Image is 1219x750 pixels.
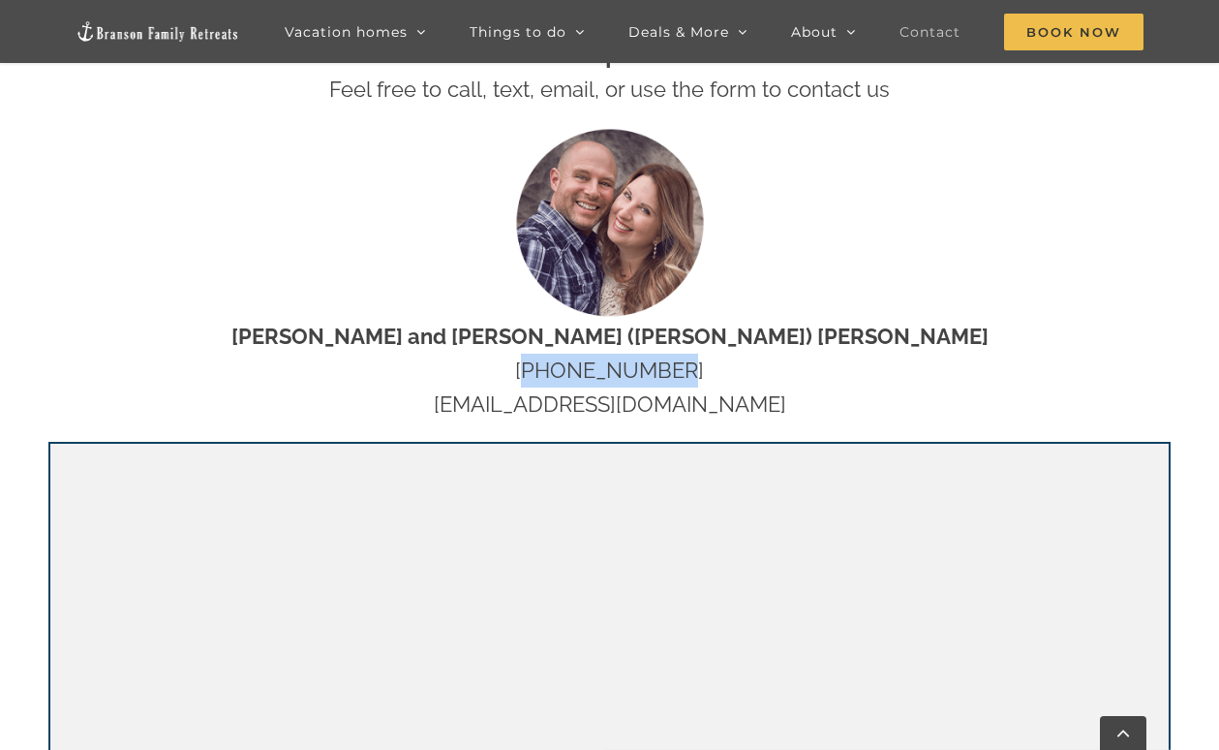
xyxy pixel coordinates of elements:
img: Branson Family Retreats Logo [76,20,240,43]
strong: [PERSON_NAME] and [PERSON_NAME] ([PERSON_NAME]) [PERSON_NAME] [231,324,989,349]
span: Book Now [1004,14,1143,50]
span: Deals & More [628,25,729,39]
img: Nat and Tyann (Marcink) Hammond [513,126,707,320]
span: Contact [899,25,960,39]
span: Vacation homes [285,25,408,39]
p: [PHONE_NUMBER] [EMAIL_ADDRESS][DOMAIN_NAME] [48,320,1171,422]
span: About [791,25,838,39]
p: Feel free to call, text, email, or use the form to contact us [48,73,1171,107]
span: Things to do [470,25,566,39]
